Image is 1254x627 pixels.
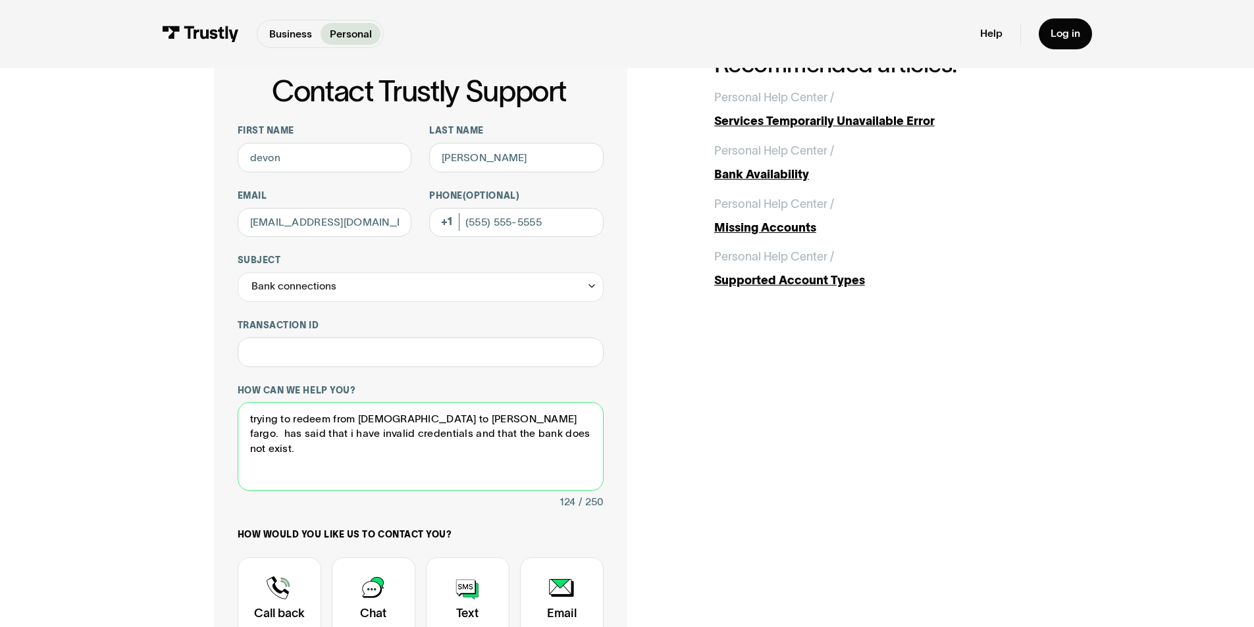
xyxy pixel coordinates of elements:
[238,143,412,172] input: Alex
[1051,27,1080,40] div: Log in
[714,248,1041,289] a: Personal Help Center /Supported Account Types
[238,125,412,137] label: First name
[429,125,604,137] label: Last name
[235,75,604,107] h1: Contact Trustly Support
[330,26,372,42] p: Personal
[260,23,321,45] a: Business
[714,195,834,213] div: Personal Help Center /
[714,142,1041,184] a: Personal Help Center /Bank Availability
[1039,18,1092,49] a: Log in
[714,272,1041,289] div: Supported Account Types
[714,142,834,160] div: Personal Help Center /
[269,26,312,42] p: Business
[714,113,1041,130] div: Services Temporarily Unavailable Error
[238,255,604,266] label: Subject
[238,385,604,397] label: How can we help you?
[429,208,604,238] input: (555) 555-5555
[238,272,604,302] div: Bank connections
[429,143,604,172] input: Howard
[321,23,380,45] a: Personal
[238,208,412,238] input: alex@mail.com
[980,27,1003,40] a: Help
[714,89,834,107] div: Personal Help Center /
[238,190,412,202] label: Email
[463,191,519,201] span: (Optional)
[714,166,1041,184] div: Bank Availability
[238,320,604,332] label: Transaction ID
[714,195,1041,237] a: Personal Help Center /Missing Accounts
[162,26,239,42] img: Trustly Logo
[251,278,336,295] div: Bank connections
[560,493,575,511] div: 124
[579,493,604,511] div: / 250
[238,529,604,541] label: How would you like us to contact you?
[714,248,834,266] div: Personal Help Center /
[429,190,604,202] label: Phone
[714,219,1041,237] div: Missing Accounts
[714,89,1041,130] a: Personal Help Center /Services Temporarily Unavailable Error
